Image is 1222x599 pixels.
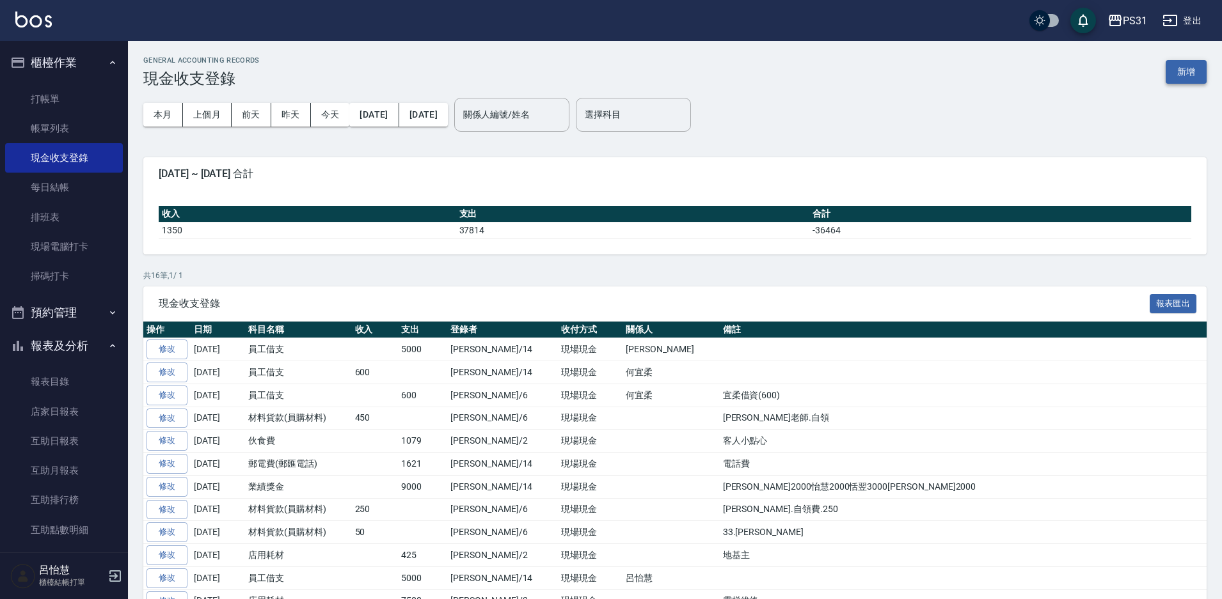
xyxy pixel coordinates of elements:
[191,453,245,476] td: [DATE]
[143,70,260,88] h3: 現金收支登錄
[623,566,719,589] td: 呂怡慧
[398,566,447,589] td: 5000
[720,544,1207,567] td: 地基主
[191,338,245,361] td: [DATE]
[352,407,399,430] td: 450
[1150,294,1197,314] button: 報表匯出
[558,361,623,384] td: 現場現金
[558,566,623,589] td: 現場現金
[5,84,123,114] a: 打帳單
[398,430,447,453] td: 1079
[1166,60,1207,84] button: 新增
[271,103,311,127] button: 昨天
[143,56,260,65] h2: GENERAL ACCOUNTING RECORDS
[809,222,1191,238] td: -36464
[720,521,1207,544] td: 33.[PERSON_NAME]
[245,384,352,407] td: 員工借支
[5,515,123,545] a: 互助點數明細
[191,430,245,453] td: [DATE]
[191,407,245,430] td: [DATE]
[349,103,399,127] button: [DATE]
[447,338,558,361] td: [PERSON_NAME]/14
[5,456,123,485] a: 互助月報表
[245,430,352,453] td: 伙食費
[398,384,447,407] td: 600
[623,361,719,384] td: 何宜柔
[39,564,104,577] h5: 呂怡慧
[447,322,558,338] th: 登錄者
[447,521,558,544] td: [PERSON_NAME]/6
[5,143,123,173] a: 現金收支登錄
[311,103,350,127] button: 今天
[447,384,558,407] td: [PERSON_NAME]/6
[623,322,719,338] th: 關係人
[147,408,187,428] a: 修改
[159,297,1150,310] span: 現金收支登錄
[159,222,456,238] td: 1350
[143,103,183,127] button: 本月
[245,322,352,338] th: 科目名稱
[245,453,352,476] td: 郵電費(郵匯電話)
[183,103,232,127] button: 上個月
[352,361,399,384] td: 600
[191,384,245,407] td: [DATE]
[5,261,123,291] a: 掃碼打卡
[398,453,447,476] td: 1621
[147,522,187,542] a: 修改
[159,167,1191,180] span: [DATE] ~ [DATE] 合計
[558,453,623,476] td: 現場現金
[143,322,191,338] th: 操作
[558,384,623,407] td: 現場現金
[720,453,1207,476] td: 電話費
[456,206,810,222] th: 支出
[5,397,123,426] a: 店家日報表
[245,498,352,521] td: 材料貨款(員購材料)
[147,568,187,588] a: 修改
[1157,9,1207,33] button: 登出
[447,361,558,384] td: [PERSON_NAME]/14
[623,338,719,361] td: [PERSON_NAME]
[5,173,123,202] a: 每日結帳
[10,563,36,589] img: Person
[352,521,399,544] td: 50
[447,498,558,521] td: [PERSON_NAME]/6
[447,407,558,430] td: [PERSON_NAME]/6
[5,46,123,79] button: 櫃檯作業
[1070,8,1096,33] button: save
[447,453,558,476] td: [PERSON_NAME]/14
[5,545,123,574] a: 互助業績報表
[191,498,245,521] td: [DATE]
[720,322,1207,338] th: 備註
[1166,65,1207,77] a: 新增
[245,338,352,361] td: 員工借支
[352,322,399,338] th: 收入
[191,521,245,544] td: [DATE]
[245,521,352,544] td: 材料貨款(員購材料)
[720,475,1207,498] td: [PERSON_NAME]2000怡慧2000恬翌3000[PERSON_NAME]2000
[720,498,1207,521] td: [PERSON_NAME].自領費.250
[398,544,447,567] td: 425
[558,498,623,521] td: 現場現金
[558,322,623,338] th: 收付方式
[5,329,123,362] button: 報表及分析
[558,338,623,361] td: 現場現金
[352,498,399,521] td: 250
[5,426,123,456] a: 互助日報表
[245,475,352,498] td: 業績獎金
[147,339,187,359] a: 修改
[1123,13,1147,29] div: PS31
[232,103,271,127] button: 前天
[147,500,187,520] a: 修改
[191,322,245,338] th: 日期
[191,544,245,567] td: [DATE]
[399,103,448,127] button: [DATE]
[1102,8,1152,34] button: PS31
[245,566,352,589] td: 員工借支
[720,407,1207,430] td: [PERSON_NAME]老師.自領
[5,367,123,396] a: 報表目錄
[159,206,456,222] th: 收入
[398,475,447,498] td: 9000
[245,544,352,567] td: 店用耗材
[456,222,810,238] td: 37814
[191,475,245,498] td: [DATE]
